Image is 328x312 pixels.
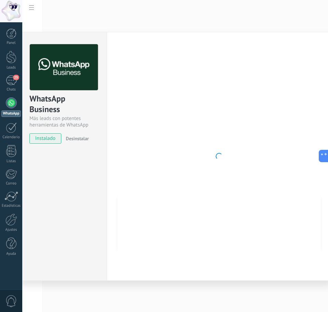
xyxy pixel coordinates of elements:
div: WhatsApp [1,110,21,117]
div: Leads [1,65,21,70]
div: Chats [1,87,21,92]
div: Panel [1,41,21,45]
div: Estadísticas [1,204,21,208]
span: Desinstalar [66,135,89,142]
span: 25 [13,75,19,80]
button: Desinstalar [63,133,89,144]
div: WhatsApp Business [29,93,97,115]
div: Correo [1,181,21,186]
img: logo_main.png [30,44,98,91]
span: instalado [30,133,61,144]
div: Calendario [1,135,21,140]
div: Ayuda [1,252,21,256]
div: Listas [1,159,21,164]
div: Ajustes [1,228,21,232]
div: Más leads con potentes herramientas de WhatsApp [29,115,97,128]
